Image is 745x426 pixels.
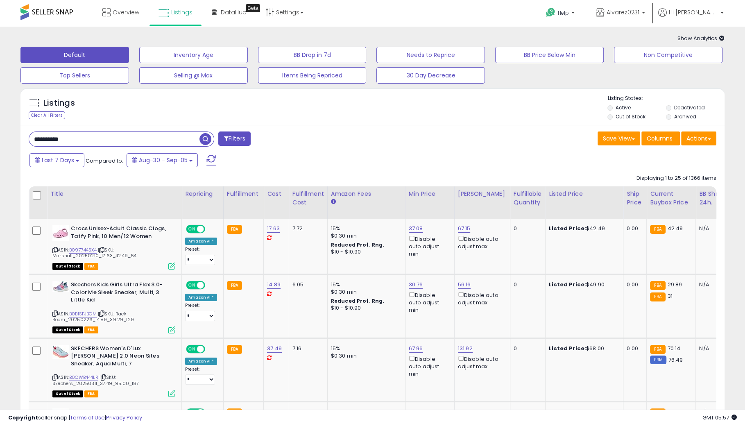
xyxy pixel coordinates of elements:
[702,414,737,421] span: 2025-09-13 05:57 GMT
[376,67,485,84] button: 30 Day Decrease
[52,374,139,386] span: | SKU: Skechers_20250311_37.49_95.00_187
[52,326,83,333] span: All listings that are currently out of stock and unavailable for purchase on Amazon
[8,414,142,422] div: seller snap | |
[546,7,556,18] i: Get Help
[331,305,399,312] div: $10 - $10.90
[458,190,507,198] div: [PERSON_NAME]
[52,225,69,241] img: 319JiO2RhxL._SL40_.jpg
[650,356,666,364] small: FBM
[204,226,217,233] span: OFF
[227,345,242,354] small: FBA
[636,174,716,182] div: Displaying 1 to 25 of 1366 items
[650,345,665,354] small: FBA
[227,190,260,198] div: Fulfillment
[292,190,324,207] div: Fulfillment Cost
[331,408,399,416] div: 15%
[204,282,217,289] span: OFF
[71,408,170,426] b: Skechers On-The-Go Flex - Serene Hands Free Slip-Ins Taupe 10 B (M)
[106,414,142,421] a: Privacy Policy
[331,198,336,206] small: Amazon Fees.
[331,345,399,352] div: 15%
[409,290,448,314] div: Disable auto adjust min
[185,367,217,385] div: Preset:
[29,153,84,167] button: Last 7 Days
[458,234,504,250] div: Disable auto adjust max
[627,345,640,352] div: 0.00
[376,47,485,63] button: Needs to Reprice
[20,67,129,84] button: Top Sellers
[668,281,682,288] span: 29.89
[674,104,705,111] label: Deactivated
[50,190,178,198] div: Title
[409,408,423,416] a: 66.74
[627,225,640,232] div: 0.00
[677,34,725,42] span: Show Analytics
[139,156,188,164] span: Aug-30 - Sep-05
[331,190,402,198] div: Amazon Fees
[514,408,539,416] div: 0
[558,9,569,16] span: Help
[84,263,98,270] span: FBA
[187,409,197,416] span: ON
[258,47,367,63] button: BB Drop in 7d
[52,281,175,333] div: ASIN:
[292,408,321,416] div: 7.08
[458,281,471,289] a: 56.16
[331,249,399,256] div: $10 - $10.90
[614,47,722,63] button: Non Competitive
[514,345,539,352] div: 0
[267,190,285,198] div: Cost
[681,131,716,145] button: Actions
[185,294,217,301] div: Amazon AI *
[458,354,504,370] div: Disable auto adjust max
[52,263,83,270] span: All listings that are currently out of stock and unavailable for purchase on Amazon
[20,47,129,63] button: Default
[647,134,673,143] span: Columns
[409,224,423,233] a: 37.08
[549,345,617,352] div: $68.00
[185,303,217,321] div: Preset:
[668,356,683,364] span: 76.49
[42,156,74,164] span: Last 7 Days
[69,247,97,254] a: B0977445X4
[331,225,399,232] div: 15%
[650,190,692,207] div: Current Buybox Price
[71,345,170,370] b: SKECHERS Women's D'Lux [PERSON_NAME] 2.0 Neon Sites Sneaker, Aqua Multi, 7
[52,408,69,421] img: 41GhNga07uL._SL40_.jpg
[69,374,98,381] a: B0CWB444LR
[616,113,645,120] label: Out of Stock
[409,234,448,258] div: Disable auto adjust min
[187,345,197,352] span: ON
[267,408,281,416] a: 36.78
[8,414,38,421] strong: Copyright
[549,281,586,288] b: Listed Price:
[699,225,726,232] div: N/A
[549,190,620,198] div: Listed Price
[598,131,640,145] button: Save View
[267,281,281,289] a: 14.89
[227,281,242,290] small: FBA
[668,224,683,232] span: 42.49
[549,344,586,352] b: Listed Price:
[187,282,197,289] span: ON
[627,190,643,207] div: Ship Price
[458,408,475,416] a: 129.48
[699,408,726,416] div: N/A
[668,292,673,300] span: 31
[549,225,617,232] div: $42.49
[258,67,367,84] button: Items Being Repriced
[52,310,134,323] span: | SKU: Rack Room_20250226_14.89_39.29_129
[331,288,399,296] div: $0.30 min
[549,224,586,232] b: Listed Price:
[84,326,98,333] span: FBA
[139,67,248,84] button: Selling @ Max
[52,225,175,269] div: ASIN:
[267,344,282,353] a: 37.49
[331,297,385,304] b: Reduced Prof. Rng.
[607,95,725,102] p: Listing States:
[514,190,542,207] div: Fulfillable Quantity
[187,226,197,233] span: ON
[127,153,198,167] button: Aug-30 - Sep-05
[246,4,260,12] div: Tooltip anchor
[331,241,385,248] b: Reduced Prof. Rng.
